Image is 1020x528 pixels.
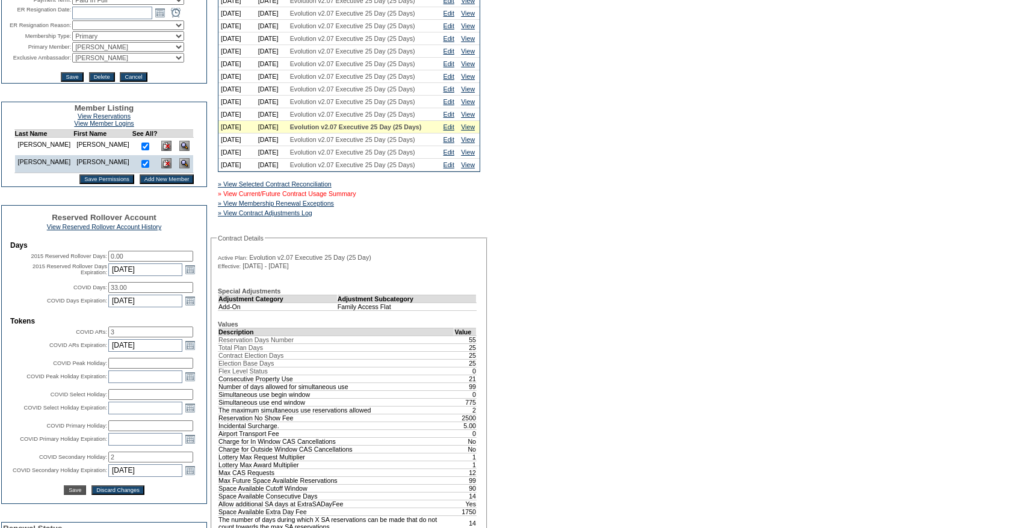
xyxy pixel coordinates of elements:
a: View Member Logins [74,120,134,127]
span: Reserved Rollover Account [52,213,156,222]
a: Edit [444,111,454,118]
a: Edit [444,22,454,29]
a: Edit [444,10,454,17]
td: [PERSON_NAME] [73,138,132,156]
a: Open the calendar popup. [184,464,197,477]
a: » View Selected Contract Reconciliation [218,180,332,188]
label: COVID Primary Holiday: [46,423,107,429]
td: Family Access Flat [337,302,476,310]
td: 2 [454,406,477,414]
span: Evolution v2.07 Executive 25 Day (25 Day) [249,254,371,261]
td: [DATE] [256,20,288,32]
td: [DATE] [256,108,288,121]
td: [PERSON_NAME] [73,155,132,173]
td: The maximum simultaneous use reservations allowed [218,406,454,414]
td: [DATE] [218,70,256,83]
a: Edit [444,48,454,55]
td: [PERSON_NAME] [14,138,73,156]
td: [DATE] [218,159,256,171]
input: Add New Member [140,174,194,184]
a: Edit [444,35,454,42]
label: COVID Primary Holiday Expiration: [20,436,107,442]
img: View Dashboard [179,158,190,168]
a: Open the calendar popup. [184,370,197,383]
input: Delete [89,72,115,82]
span: Member Listing [75,103,134,112]
a: View [461,111,475,118]
td: First Name [73,130,132,138]
td: Last Name [14,130,73,138]
td: [DATE] [218,20,256,32]
label: COVID Days Expiration: [47,298,107,304]
a: Open the calendar popup. [184,294,197,307]
td: [DATE] [218,83,256,96]
td: Yes [454,500,477,508]
a: View [461,22,475,29]
td: [DATE] [256,96,288,108]
a: Edit [444,123,454,130]
td: See All? [132,130,158,138]
td: [DATE] [218,96,256,108]
span: Evolution v2.07 Executive 25 Day (25 Days) [290,123,422,130]
td: 14 [454,492,477,500]
img: Delete [161,141,172,151]
a: Open the time view popup. [169,6,182,19]
td: [DATE] [218,134,256,146]
td: 0 [454,429,477,437]
td: 25 [454,359,477,367]
td: [DATE] [256,121,288,134]
td: No [454,437,477,445]
a: View [461,35,475,42]
td: [DATE] [256,83,288,96]
td: Reservation No Show Fee [218,414,454,422]
td: Charge for Outside Window CAS Cancellations [218,445,454,453]
span: Effective: [218,263,241,270]
td: [DATE] [256,146,288,159]
td: [DATE] [218,58,256,70]
td: [DATE] [218,45,256,58]
span: Election Base Days [218,360,274,367]
a: Edit [444,60,454,67]
label: COVID ARs Expiration: [49,342,107,348]
td: 0 [454,390,477,398]
a: View [461,136,475,143]
a: View [461,149,475,156]
td: [DATE] [256,7,288,20]
span: Evolution v2.07 Executive 25 Day (25 Days) [290,111,415,118]
span: [DATE] - [DATE] [243,262,289,269]
a: View [461,123,475,130]
td: [DATE] [256,159,288,171]
td: Value [454,328,477,336]
td: Membership Type: [3,31,71,41]
td: 21 [454,375,477,382]
td: Description [218,328,454,336]
td: 775 [454,398,477,406]
span: Evolution v2.07 Executive 25 Day (25 Days) [290,22,415,29]
label: COVID Select Holiday Expiration: [24,405,107,411]
span: Evolution v2.07 Executive 25 Day (25 Days) [290,85,415,93]
td: 1 [454,453,477,461]
td: 12 [454,468,477,476]
td: 25 [454,351,477,359]
b: Values [218,321,238,328]
a: View [461,73,475,80]
a: View [461,161,475,168]
a: Open the calendar popup. [153,6,167,19]
a: View [461,85,475,93]
td: Adjustment Category [218,295,338,302]
td: 55 [454,336,477,343]
td: Incidental Surcharge. [218,422,454,429]
span: Active Plan: [218,254,247,262]
span: Reservation Days Number [218,336,294,343]
td: Primary Member: [3,42,71,52]
button: Discard Changes [91,485,144,495]
img: View Dashboard [179,141,190,151]
label: COVID Select Holiday: [51,391,107,398]
td: Number of days allowed for simultaneous use [218,382,454,390]
span: Total Plan Days [218,344,263,351]
td: Lottery Max Award Multiplier [218,461,454,468]
td: No [454,445,477,453]
label: COVID Secondary Holiday Expiration: [13,467,107,473]
td: Days [10,241,198,250]
td: [DATE] [218,121,256,134]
